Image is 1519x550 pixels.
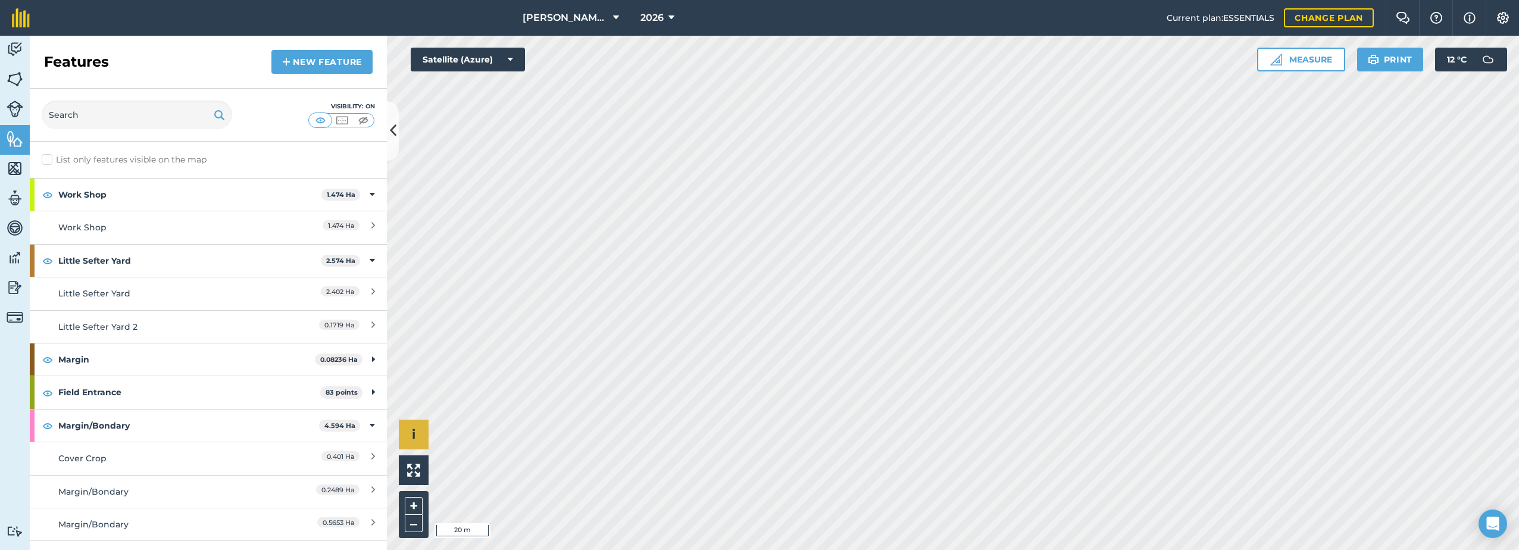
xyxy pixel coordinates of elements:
[1270,54,1282,65] img: Ruler icon
[320,355,358,364] strong: 0.08236 Ha
[30,508,387,540] a: Margin/Bondary0.5653 Ha
[7,101,23,117] img: svg+xml;base64,PD94bWwgdmVyc2lvbj0iMS4wIiBlbmNvZGluZz0idXRmLTgiPz4KPCEtLSBHZW5lcmF0b3I6IEFkb2JlIE...
[356,114,371,126] img: svg+xml;base64,PHN2ZyB4bWxucz0iaHR0cDovL3d3dy53My5vcmcvMjAwMC9zdmciIHdpZHRoPSI1MCIgaGVpZ2h0PSI0MC...
[1396,12,1410,24] img: Two speech bubbles overlapping with the left bubble in the forefront
[58,485,270,498] div: Margin/Bondary
[42,352,53,367] img: svg+xml;base64,PHN2ZyB4bWxucz0iaHR0cDovL3d3dy53My5vcmcvMjAwMC9zdmciIHdpZHRoPSIxOCIgaGVpZ2h0PSIyNC...
[30,310,387,343] a: Little Sefter Yard 20.1719 Ha
[7,70,23,88] img: svg+xml;base64,PHN2ZyB4bWxucz0iaHR0cDovL3d3dy53My5vcmcvMjAwMC9zdmciIHdpZHRoPSI1NiIgaGVpZ2h0PSI2MC...
[1357,48,1424,71] button: Print
[321,451,360,461] span: 0.401 Ha
[324,421,355,430] strong: 4.594 Ha
[1257,48,1345,71] button: Measure
[42,386,53,400] img: svg+xml;base64,PHN2ZyB4bWxucz0iaHR0cDovL3d3dy53My5vcmcvMjAwMC9zdmciIHdpZHRoPSIxOCIgaGVpZ2h0PSIyNC...
[1464,11,1476,25] img: svg+xml;base64,PHN2ZyB4bWxucz0iaHR0cDovL3d3dy53My5vcmcvMjAwMC9zdmciIHdpZHRoPSIxNyIgaGVpZ2h0PSIxNy...
[30,211,387,243] a: Work Shop1.474 Ha
[58,376,320,408] strong: Field Entrance
[399,420,429,449] button: i
[7,526,23,537] img: svg+xml;base64,PD94bWwgdmVyc2lvbj0iMS4wIiBlbmNvZGluZz0idXRmLTgiPz4KPCEtLSBHZW5lcmF0b3I6IEFkb2JlIE...
[523,11,608,25] span: [PERSON_NAME] Farm Life
[411,48,525,71] button: Satellite (Azure)
[1479,510,1507,538] div: Open Intercom Messenger
[42,418,53,433] img: svg+xml;base64,PHN2ZyB4bWxucz0iaHR0cDovL3d3dy53My5vcmcvMjAwMC9zdmciIHdpZHRoPSIxOCIgaGVpZ2h0PSIyNC...
[7,249,23,267] img: svg+xml;base64,PD94bWwgdmVyc2lvbj0iMS4wIiBlbmNvZGluZz0idXRmLTgiPz4KPCEtLSBHZW5lcmF0b3I6IEFkb2JlIE...
[7,130,23,148] img: svg+xml;base64,PHN2ZyB4bWxucz0iaHR0cDovL3d3dy53My5vcmcvMjAwMC9zdmciIHdpZHRoPSI1NiIgaGVpZ2h0PSI2MC...
[214,108,225,122] img: svg+xml;base64,PHN2ZyB4bWxucz0iaHR0cDovL3d3dy53My5vcmcvMjAwMC9zdmciIHdpZHRoPSIxOSIgaGVpZ2h0PSIyNC...
[30,277,387,310] a: Little Sefter Yard2.402 Ha
[7,160,23,177] img: svg+xml;base64,PHN2ZyB4bWxucz0iaHR0cDovL3d3dy53My5vcmcvMjAwMC9zdmciIHdpZHRoPSI1NiIgaGVpZ2h0PSI2MC...
[1167,11,1274,24] span: Current plan : ESSENTIALS
[7,40,23,58] img: svg+xml;base64,PD94bWwgdmVyc2lvbj0iMS4wIiBlbmNvZGluZz0idXRmLTgiPz4KPCEtLSBHZW5lcmF0b3I6IEFkb2JlIE...
[30,376,387,408] div: Field Entrance83 points
[407,464,420,477] img: Four arrows, one pointing top left, one top right, one bottom right and the last bottom left
[1284,8,1374,27] a: Change plan
[323,220,360,230] span: 1.474 Ha
[1447,48,1467,71] span: 12 ° C
[58,245,321,277] strong: Little Sefter Yard
[30,410,387,442] div: Margin/Bondary4.594 Ha
[282,55,290,69] img: svg+xml;base64,PHN2ZyB4bWxucz0iaHR0cDovL3d3dy53My5vcmcvMjAwMC9zdmciIHdpZHRoPSIxNCIgaGVpZ2h0PSIyNC...
[412,427,415,442] span: i
[319,320,360,330] span: 0.1719 Ha
[7,189,23,207] img: svg+xml;base64,PD94bWwgdmVyc2lvbj0iMS4wIiBlbmNvZGluZz0idXRmLTgiPz4KPCEtLSBHZW5lcmF0b3I6IEFkb2JlIE...
[640,11,664,25] span: 2026
[316,485,360,495] span: 0.2489 Ha
[326,257,355,265] strong: 2.574 Ha
[30,475,387,508] a: Margin/Bondary0.2489 Ha
[42,154,207,166] label: List only features visible on the map
[1476,48,1500,71] img: svg+xml;base64,PD94bWwgdmVyc2lvbj0iMS4wIiBlbmNvZGluZz0idXRmLTgiPz4KPCEtLSBHZW5lcmF0b3I6IEFkb2JlIE...
[271,50,373,74] a: New feature
[30,179,387,211] div: Work Shop1.474 Ha
[1435,48,1507,71] button: 12 °C
[58,410,319,442] strong: Margin/Bondary
[313,114,328,126] img: svg+xml;base64,PHN2ZyB4bWxucz0iaHR0cDovL3d3dy53My5vcmcvMjAwMC9zdmciIHdpZHRoPSI1MCIgaGVpZ2h0PSI0MC...
[321,286,360,296] span: 2.402 Ha
[1429,12,1443,24] img: A question mark icon
[30,343,387,376] div: Margin0.08236 Ha
[58,343,315,376] strong: Margin
[1496,12,1510,24] img: A cog icon
[58,320,270,333] div: Little Sefter Yard 2
[58,179,321,211] strong: Work Shop
[58,452,270,465] div: Cover Crop
[405,515,423,532] button: –
[7,309,23,326] img: svg+xml;base64,PD94bWwgdmVyc2lvbj0iMS4wIiBlbmNvZGluZz0idXRmLTgiPz4KPCEtLSBHZW5lcmF0b3I6IEFkb2JlIE...
[30,442,387,474] a: Cover Crop0.401 Ha
[335,114,349,126] img: svg+xml;base64,PHN2ZyB4bWxucz0iaHR0cDovL3d3dy53My5vcmcvMjAwMC9zdmciIHdpZHRoPSI1MCIgaGVpZ2h0PSI0MC...
[326,388,358,396] strong: 83 points
[30,245,387,277] div: Little Sefter Yard2.574 Ha
[58,287,270,300] div: Little Sefter Yard
[42,101,232,129] input: Search
[7,279,23,296] img: svg+xml;base64,PD94bWwgdmVyc2lvbj0iMS4wIiBlbmNvZGluZz0idXRmLTgiPz4KPCEtLSBHZW5lcmF0b3I6IEFkb2JlIE...
[42,187,53,202] img: svg+xml;base64,PHN2ZyB4bWxucz0iaHR0cDovL3d3dy53My5vcmcvMjAwMC9zdmciIHdpZHRoPSIxOCIgaGVpZ2h0PSIyNC...
[1368,52,1379,67] img: svg+xml;base64,PHN2ZyB4bWxucz0iaHR0cDovL3d3dy53My5vcmcvMjAwMC9zdmciIHdpZHRoPSIxOSIgaGVpZ2h0PSIyNC...
[7,219,23,237] img: svg+xml;base64,PD94bWwgdmVyc2lvbj0iMS4wIiBlbmNvZGluZz0idXRmLTgiPz4KPCEtLSBHZW5lcmF0b3I6IEFkb2JlIE...
[42,254,53,268] img: svg+xml;base64,PHN2ZyB4bWxucz0iaHR0cDovL3d3dy53My5vcmcvMjAwMC9zdmciIHdpZHRoPSIxOCIgaGVpZ2h0PSIyNC...
[58,221,270,234] div: Work Shop
[308,102,375,111] div: Visibility: On
[405,497,423,515] button: +
[58,518,270,531] div: Margin/Bondary
[44,52,109,71] h2: Features
[317,517,360,527] span: 0.5653 Ha
[327,190,355,199] strong: 1.474 Ha
[12,8,30,27] img: fieldmargin Logo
